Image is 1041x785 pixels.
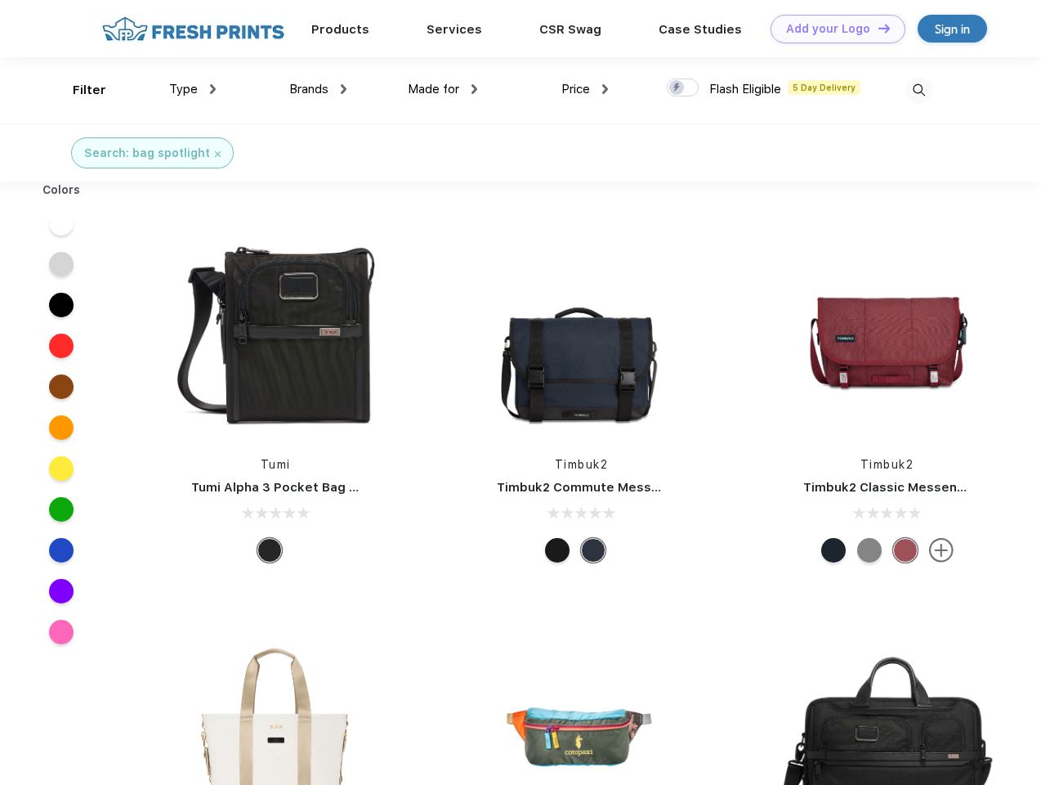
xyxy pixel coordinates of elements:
div: Eco Gunmetal [857,538,882,563]
a: Timbuk2 [555,458,609,471]
a: Tumi Alpha 3 Pocket Bag Small [191,480,382,495]
img: dropdown.png [210,84,216,94]
img: fo%20logo%202.webp [97,15,289,43]
span: Price [561,82,590,96]
img: dropdown.png [341,84,346,94]
img: func=resize&h=266 [472,222,690,440]
a: Timbuk2 [860,458,914,471]
a: Sign in [918,15,987,43]
div: Eco Collegiate Red [893,538,918,563]
span: 5 Day Delivery [788,80,860,95]
img: filter_cancel.svg [215,151,221,157]
img: desktop_search.svg [905,77,932,104]
div: Eco Monsoon [821,538,846,563]
span: Brands [289,82,328,96]
span: Flash Eligible [709,82,781,96]
div: Eco Black [545,538,570,563]
img: dropdown.png [602,84,608,94]
div: Add your Logo [786,22,870,36]
a: Tumi [261,458,291,471]
div: Sign in [935,20,970,38]
div: Black [257,538,282,563]
a: Timbuk2 Classic Messenger Bag [803,480,1006,495]
div: Search: bag spotlight [84,145,210,162]
img: DT [878,24,890,33]
img: dropdown.png [471,84,477,94]
div: Colors [30,182,93,199]
a: Timbuk2 Commute Messenger Bag [497,480,716,495]
img: func=resize&h=266 [779,222,996,440]
span: Made for [408,82,459,96]
span: Type [169,82,198,96]
img: func=resize&h=266 [167,222,384,440]
a: Products [311,22,369,37]
img: more.svg [929,538,954,563]
div: Filter [73,81,106,100]
div: Eco Nautical [581,538,605,563]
